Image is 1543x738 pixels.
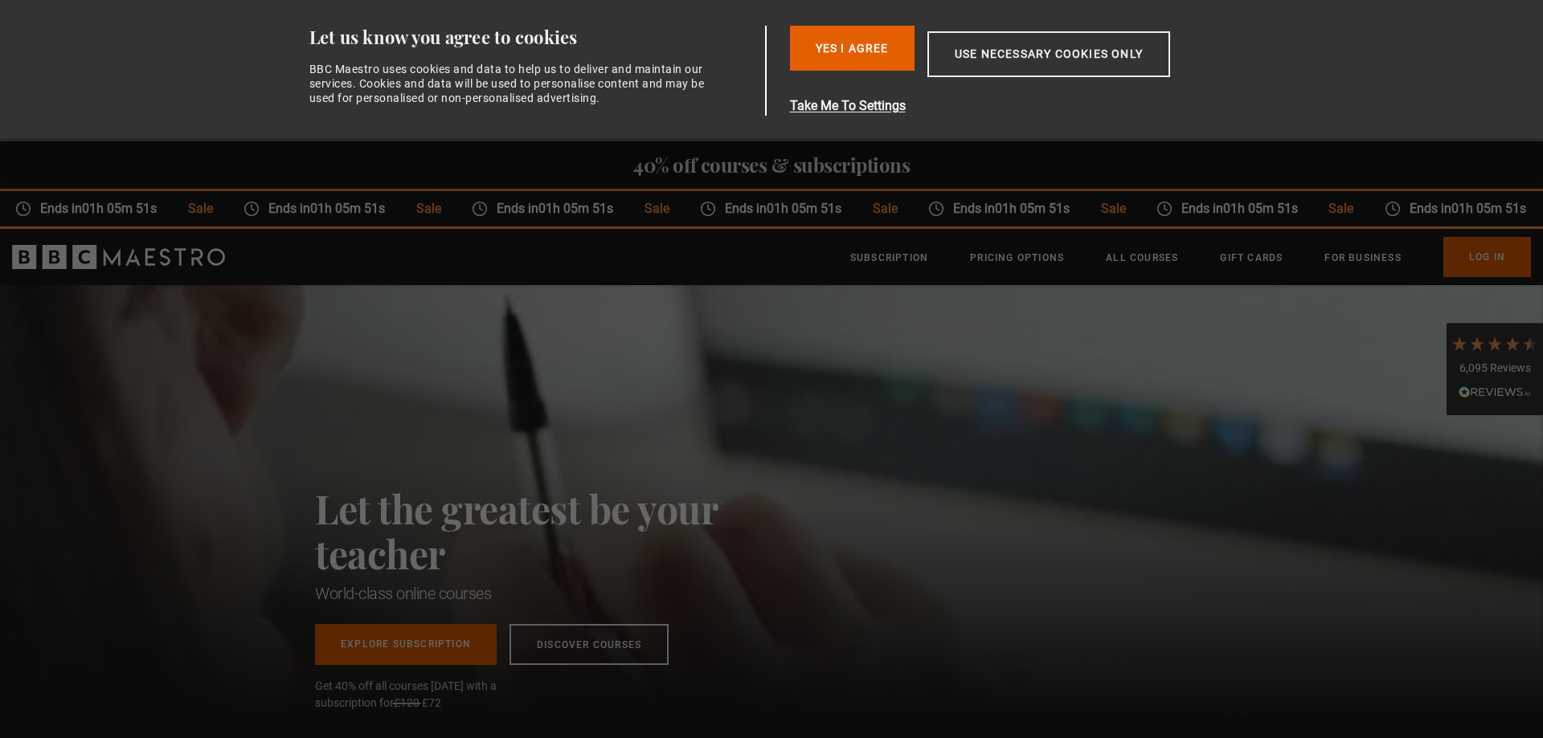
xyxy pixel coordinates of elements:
[315,582,789,605] h1: World-class online courses
[1443,237,1531,277] a: Log In
[399,199,455,218] span: Sale
[766,201,841,216] time: 01h 05m 51s
[1451,384,1539,403] div: Read All Reviews
[1459,386,1531,398] img: REVIEWS.io
[1106,250,1178,266] a: All Courses
[259,199,399,218] span: Ends in
[927,31,1170,77] button: Use necessary cookies only
[487,199,628,218] span: Ends in
[790,26,915,71] button: Yes I Agree
[510,624,669,665] a: Discover Courses
[1084,199,1140,218] span: Sale
[538,201,612,216] time: 01h 05m 51s
[31,199,171,218] span: Ends in
[12,245,225,269] svg: BBC Maestro
[309,26,759,49] div: Let us know you agree to cookies
[1400,199,1541,218] span: Ends in
[850,250,928,266] a: Subscription
[994,201,1069,216] time: 01h 05m 51s
[970,250,1064,266] a: Pricing Options
[315,624,497,665] a: Explore Subscription
[1451,361,1539,377] div: 6,095 Reviews
[856,199,911,218] span: Sale
[309,201,384,216] time: 01h 05m 51s
[1222,201,1297,216] time: 01h 05m 51s
[1172,199,1312,218] span: Ends in
[81,201,156,216] time: 01h 05m 51s
[715,199,856,218] span: Ends in
[1451,335,1539,353] div: 4.7 Stars
[1451,201,1525,216] time: 01h 05m 51s
[309,62,714,106] div: BBC Maestro uses cookies and data to help us to deliver and maintain our services. Cookies and da...
[850,237,1531,277] nav: Primary
[315,486,789,576] h2: Let the greatest be your teacher
[171,199,227,218] span: Sale
[1312,199,1368,218] span: Sale
[628,199,683,218] span: Sale
[1447,323,1543,416] div: 6,095 ReviewsRead All Reviews
[790,96,1246,116] button: Take Me To Settings
[943,199,1084,218] span: Ends in
[1220,250,1283,266] a: Gift Cards
[1324,250,1401,266] a: For business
